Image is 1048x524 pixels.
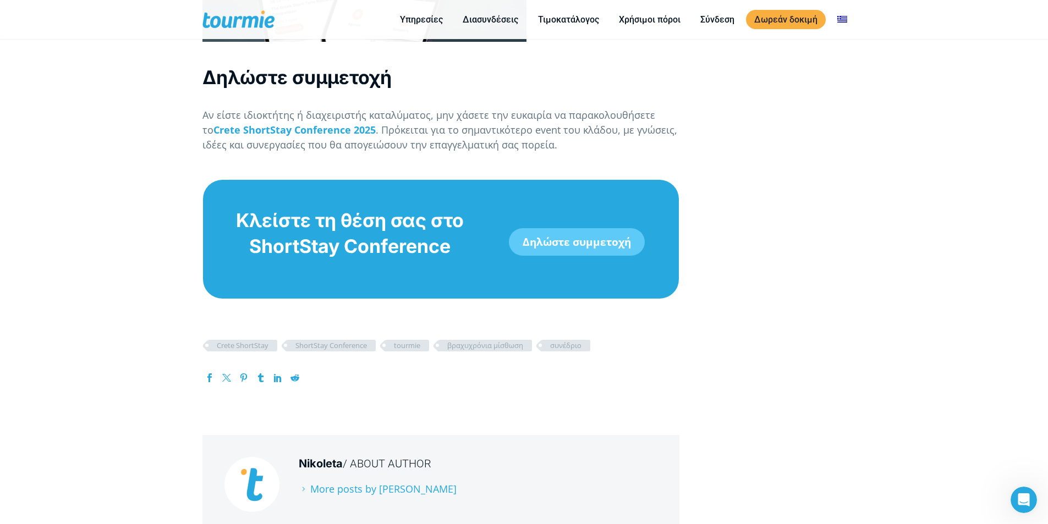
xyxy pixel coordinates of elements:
span: / About Author [343,457,431,470]
iframe: Intercom live chat [1011,487,1037,513]
a: Τιμοκατάλογος [530,13,607,26]
a: Tumblr [256,373,265,382]
a: Σύνδεση [692,13,743,26]
a: Reddit [290,373,299,382]
a: Υπηρεσίες [392,13,451,26]
a: Αλλαγή σε [829,13,855,26]
a: Facebook [205,373,214,382]
span: Κλείστε τη θέση σας στο ShortStay Conference [236,209,464,257]
a: συνέδριο [541,340,590,351]
p: Αν είστε ιδιοκτήτης ή διαχειριστής καταλύματος, μην χάσετε την ευκαιρία να παρακολουθήσετε το . Π... [202,108,679,152]
div: Nikoleta [299,457,657,471]
a: tourmie [385,340,429,351]
a: Twitter [222,373,231,382]
a: Crete ShortStay [208,340,277,351]
a: LinkedIn [273,373,282,382]
a: Pinterest [239,373,248,382]
a: βραχυχρόνια μίσθωση [438,340,532,351]
a: Δηλώστε συμμετοχή [509,228,645,256]
a: ShortStay Conference [287,340,376,351]
a: Διασυνδέσεις [454,13,526,26]
a: Crete ShortStay Conference 2025 [213,123,376,136]
a: Δωρεάν δοκιμή [746,10,826,29]
a: Χρήσιμοι πόροι [611,13,689,26]
h2: Δηλώστε συμμετοχή [202,64,679,90]
a: More posts by [PERSON_NAME] [299,482,457,495]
